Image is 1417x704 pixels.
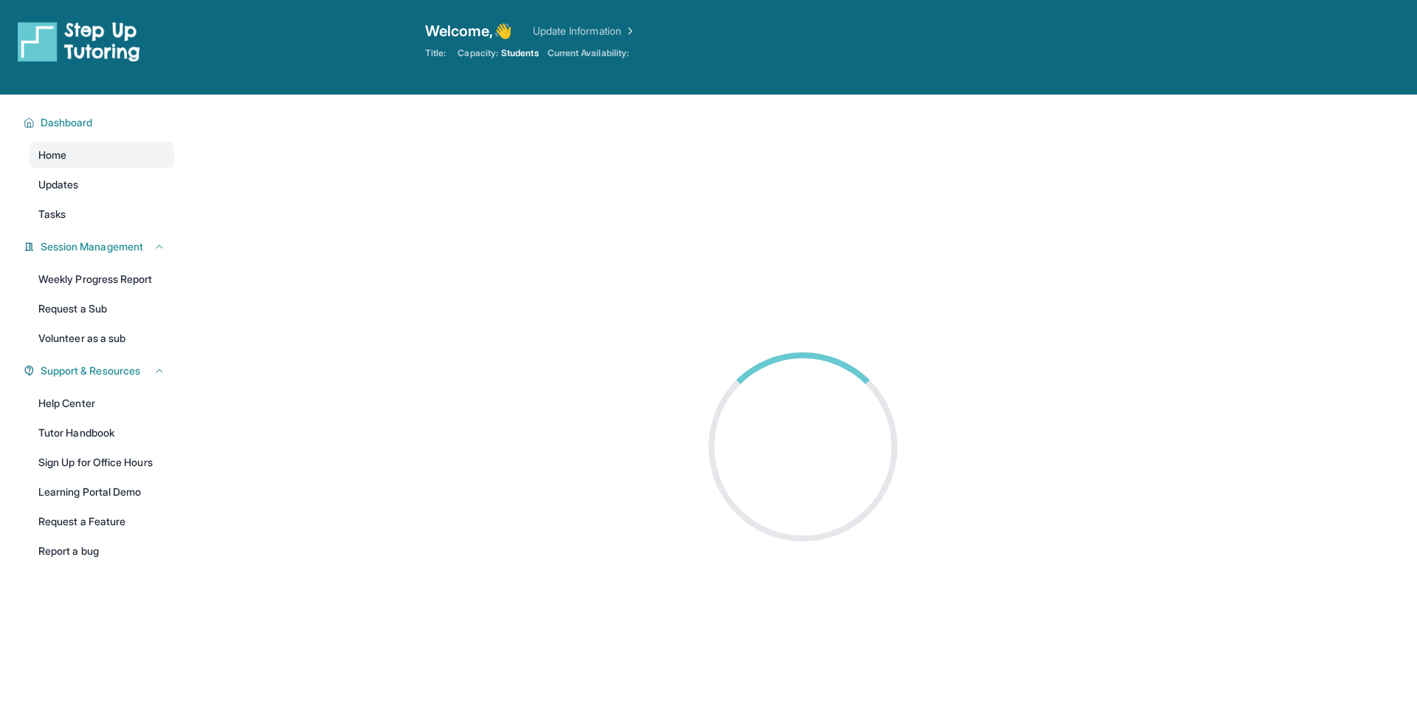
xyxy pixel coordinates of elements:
[38,207,66,222] span: Tasks
[425,47,446,59] span: Title:
[30,390,174,417] a: Help Center
[425,21,512,41] span: Welcome, 👋
[38,148,66,163] span: Home
[18,21,140,62] img: logo
[35,115,165,130] button: Dashboard
[41,115,93,130] span: Dashboard
[30,538,174,564] a: Report a bug
[41,239,143,254] span: Session Management
[533,24,636,38] a: Update Information
[30,325,174,352] a: Volunteer as a sub
[501,47,539,59] span: Students
[30,449,174,476] a: Sign Up for Office Hours
[30,266,174,293] a: Weekly Progress Report
[30,420,174,446] a: Tutor Handbook
[548,47,629,59] span: Current Availability:
[38,177,79,192] span: Updates
[30,479,174,505] a: Learning Portal Demo
[35,363,165,378] button: Support & Resources
[30,171,174,198] a: Updates
[30,201,174,228] a: Tasks
[30,295,174,322] a: Request a Sub
[35,239,165,254] button: Session Management
[30,142,174,168] a: Home
[30,508,174,535] a: Request a Feature
[41,363,140,378] span: Support & Resources
[621,24,636,38] img: Chevron Right
[458,47,498,59] span: Capacity:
